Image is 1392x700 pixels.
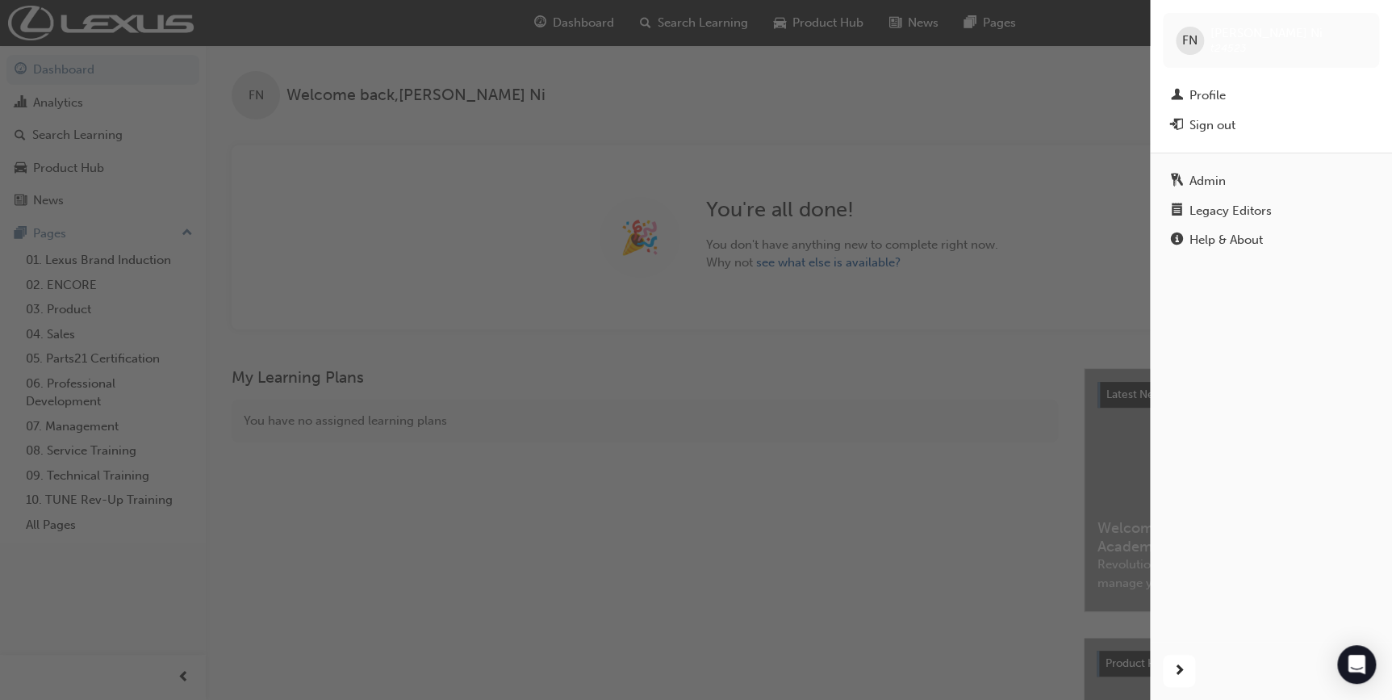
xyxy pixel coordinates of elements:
span: t24523 [1210,41,1247,55]
span: notepad-icon [1171,204,1183,219]
button: Sign out [1163,111,1379,140]
span: FN [1182,31,1198,50]
div: Legacy Editors [1189,202,1272,220]
a: Profile [1163,81,1379,111]
a: Admin [1163,166,1379,196]
span: next-icon [1173,661,1185,681]
div: Admin [1189,172,1226,191]
div: Profile [1189,86,1226,105]
span: keys-icon [1171,174,1183,189]
a: Help & About [1163,225,1379,255]
span: [PERSON_NAME] Ni [1210,26,1323,40]
a: Legacy Editors [1163,196,1379,226]
div: Open Intercom Messenger [1337,645,1376,684]
span: info-icon [1171,233,1183,248]
div: Sign out [1189,116,1235,135]
span: exit-icon [1171,119,1183,133]
span: man-icon [1171,89,1183,103]
div: Help & About [1189,231,1263,249]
